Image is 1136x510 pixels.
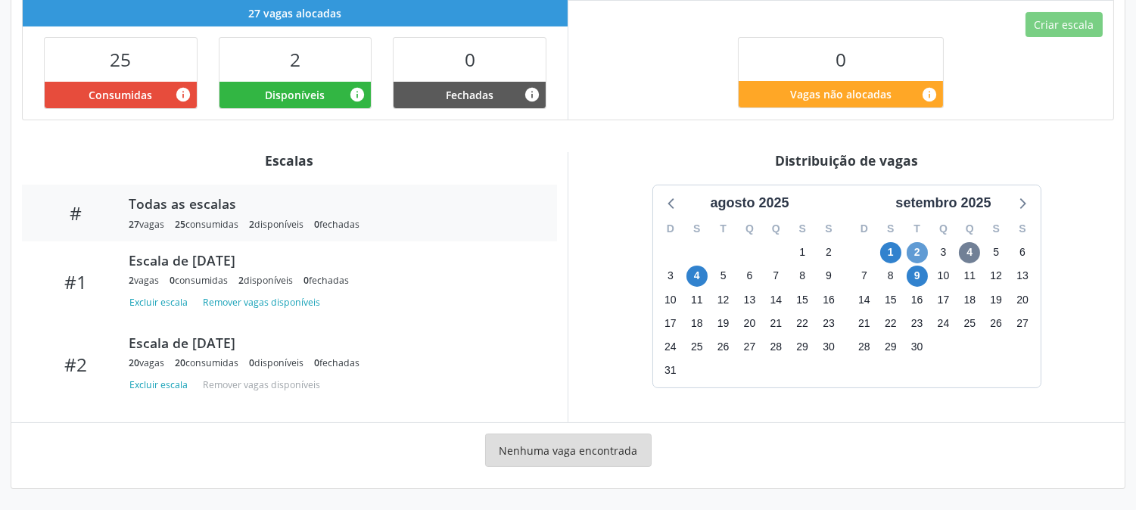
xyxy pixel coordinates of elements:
span: terça-feira, 9 de setembro de 2025 [907,266,928,287]
span: segunda-feira, 25 de agosto de 2025 [686,336,708,357]
span: Consumidas [89,87,152,103]
div: Q [763,217,789,241]
span: quinta-feira, 4 de setembro de 2025 [959,242,980,263]
span: terça-feira, 26 de agosto de 2025 [713,336,734,357]
span: sábado, 6 de setembro de 2025 [1012,242,1033,263]
span: sexta-feira, 19 de setembro de 2025 [985,289,1007,310]
div: vagas [129,274,159,287]
div: #2 [33,353,118,375]
span: sexta-feira, 15 de agosto de 2025 [792,289,813,310]
div: S [1010,217,1036,241]
span: sexta-feira, 8 de agosto de 2025 [792,266,813,287]
span: 0 [465,47,475,72]
button: Excluir escala [129,292,194,313]
span: sexta-feira, 12 de setembro de 2025 [985,266,1007,287]
span: 0 [170,274,175,287]
div: disponíveis [249,356,303,369]
div: consumidas [175,356,238,369]
button: Criar escala [1026,12,1103,38]
span: sábado, 30 de agosto de 2025 [818,336,839,357]
div: vagas [129,356,164,369]
div: S [683,217,710,241]
span: domingo, 10 de agosto de 2025 [660,289,681,310]
div: Todas as escalas [129,195,536,212]
span: 0 [303,274,309,287]
span: domingo, 28 de setembro de 2025 [854,336,875,357]
span: quinta-feira, 18 de setembro de 2025 [959,289,980,310]
span: sábado, 2 de agosto de 2025 [818,242,839,263]
span: sexta-feira, 26 de setembro de 2025 [985,313,1007,334]
span: 20 [129,356,139,369]
div: consumidas [170,274,228,287]
span: 20 [175,356,185,369]
span: sexta-feira, 5 de setembro de 2025 [985,242,1007,263]
span: 2 [238,274,244,287]
span: domingo, 7 de setembro de 2025 [854,266,875,287]
div: D [851,217,878,241]
i: Vagas alocadas que possuem marcações associadas [175,86,191,103]
div: Nenhuma vaga encontrada [485,434,652,467]
div: Escala de [DATE] [129,252,536,269]
span: 0 [249,356,254,369]
span: quarta-feira, 27 de agosto de 2025 [739,336,760,357]
span: terça-feira, 19 de agosto de 2025 [713,313,734,334]
div: S [877,217,904,241]
span: sexta-feira, 1 de agosto de 2025 [792,242,813,263]
span: sábado, 16 de agosto de 2025 [818,289,839,310]
div: Q [736,217,763,241]
div: fechadas [303,274,349,287]
span: 2 [129,274,134,287]
span: terça-feira, 16 de setembro de 2025 [907,289,928,310]
span: domingo, 24 de agosto de 2025 [660,336,681,357]
div: S [816,217,842,241]
span: Vagas não alocadas [790,86,892,102]
span: quinta-feira, 28 de agosto de 2025 [765,336,786,357]
span: domingo, 14 de setembro de 2025 [854,289,875,310]
span: 0 [314,218,319,231]
i: Vagas alocadas e sem marcações associadas [349,86,366,103]
span: domingo, 17 de agosto de 2025 [660,313,681,334]
span: domingo, 21 de setembro de 2025 [854,313,875,334]
div: fechadas [314,356,359,369]
span: quinta-feira, 11 de setembro de 2025 [959,266,980,287]
div: Escala de [DATE] [129,334,536,351]
span: quarta-feira, 6 de agosto de 2025 [739,266,760,287]
div: T [710,217,736,241]
span: quinta-feira, 25 de setembro de 2025 [959,313,980,334]
div: Q [957,217,983,241]
span: sábado, 27 de setembro de 2025 [1012,313,1033,334]
span: quinta-feira, 21 de agosto de 2025 [765,313,786,334]
span: 0 [314,356,319,369]
span: terça-feira, 2 de setembro de 2025 [907,242,928,263]
span: sexta-feira, 22 de agosto de 2025 [792,313,813,334]
span: segunda-feira, 22 de setembro de 2025 [880,313,901,334]
div: Q [930,217,957,241]
span: sexta-feira, 29 de agosto de 2025 [792,336,813,357]
span: 25 [110,47,131,72]
span: sábado, 23 de agosto de 2025 [818,313,839,334]
span: quarta-feira, 17 de setembro de 2025 [932,289,954,310]
div: consumidas [175,218,238,231]
span: quinta-feira, 7 de agosto de 2025 [765,266,786,287]
div: Escalas [22,152,557,169]
span: domingo, 31 de agosto de 2025 [660,360,681,381]
span: terça-feira, 12 de agosto de 2025 [713,289,734,310]
div: S [789,217,816,241]
div: vagas [129,218,164,231]
span: terça-feira, 30 de setembro de 2025 [907,336,928,357]
span: Disponíveis [265,87,325,103]
i: Quantidade de vagas restantes do teto de vagas [921,86,938,103]
span: segunda-feira, 29 de setembro de 2025 [880,336,901,357]
span: domingo, 3 de agosto de 2025 [660,266,681,287]
span: 25 [175,218,185,231]
span: segunda-feira, 15 de setembro de 2025 [880,289,901,310]
span: quinta-feira, 14 de agosto de 2025 [765,289,786,310]
button: Remover vagas disponíveis [197,292,326,313]
div: setembro 2025 [889,193,997,213]
span: segunda-feira, 1 de setembro de 2025 [880,242,901,263]
span: terça-feira, 23 de setembro de 2025 [907,313,928,334]
span: 2 [290,47,300,72]
div: disponíveis [238,274,293,287]
button: Excluir escala [129,375,194,395]
span: quarta-feira, 24 de setembro de 2025 [932,313,954,334]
